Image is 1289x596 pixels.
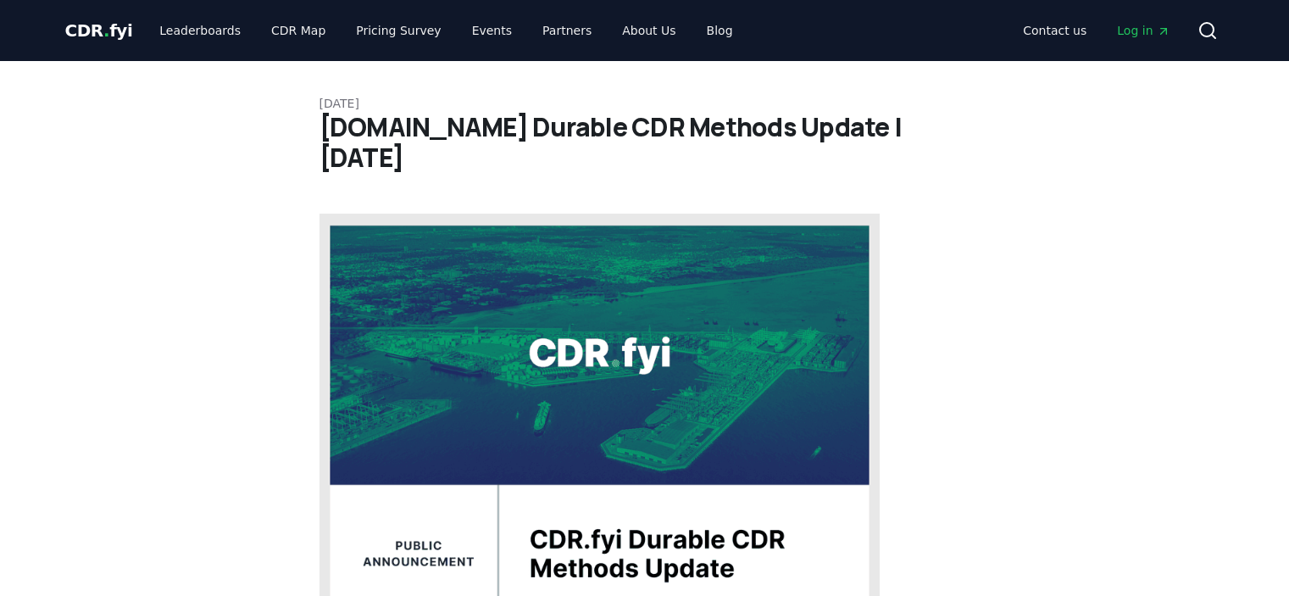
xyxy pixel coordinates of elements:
[1009,15,1100,46] a: Contact us
[258,15,339,46] a: CDR Map
[146,15,254,46] a: Leaderboards
[103,20,109,41] span: .
[458,15,525,46] a: Events
[342,15,454,46] a: Pricing Survey
[608,15,689,46] a: About Us
[529,15,605,46] a: Partners
[65,19,133,42] a: CDR.fyi
[319,95,970,112] p: [DATE]
[1103,15,1183,46] a: Log in
[65,20,133,41] span: CDR fyi
[1009,15,1183,46] nav: Main
[319,112,970,173] h1: [DOMAIN_NAME] Durable CDR Methods Update | [DATE]
[693,15,747,46] a: Blog
[146,15,746,46] nav: Main
[1117,22,1170,39] span: Log in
